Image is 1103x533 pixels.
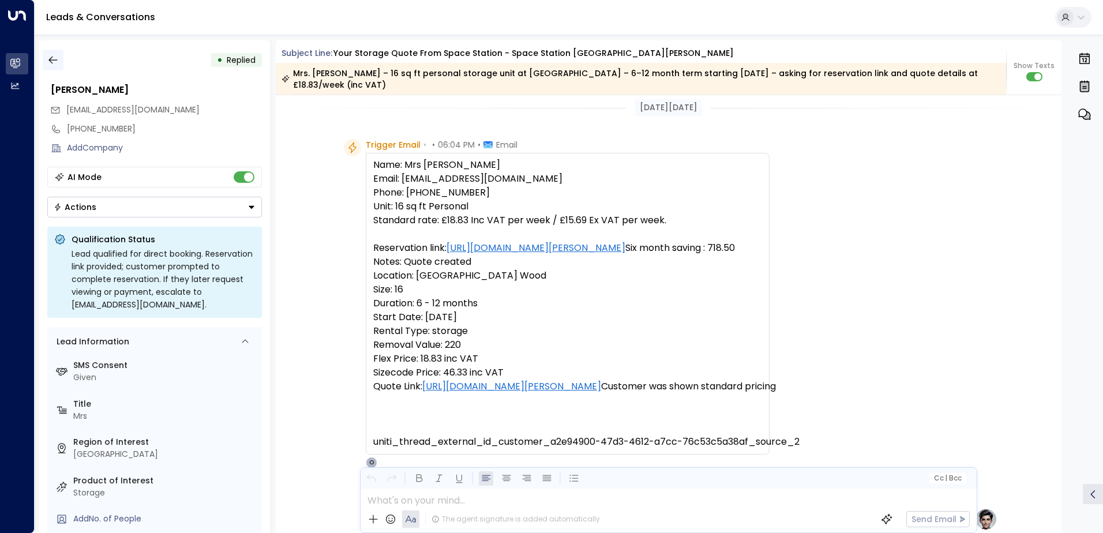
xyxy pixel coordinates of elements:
[73,475,257,487] label: Product of Interest
[478,139,481,151] span: •
[73,359,257,371] label: SMS Consent
[52,336,129,348] div: Lead Information
[1014,61,1055,71] span: Show Texts
[67,123,262,135] div: [PHONE_NUMBER]
[933,474,961,482] span: Cc Bcc
[54,202,96,212] div: Actions
[945,474,947,482] span: |
[384,471,399,486] button: Redo
[66,104,200,116] span: dianapaulinha84@gmail.com
[282,47,332,59] span: Subject Line:
[73,371,257,384] div: Given
[422,380,601,393] a: [URL][DOMAIN_NAME][PERSON_NAME]
[432,514,600,524] div: The agent signature is added automatically
[67,171,102,183] div: AI Mode
[227,54,256,66] span: Replied
[73,436,257,448] label: Region of Interest
[282,67,1000,91] div: Mrs. [PERSON_NAME] – 16 sq ft personal storage unit at [GEOGRAPHIC_DATA] – 6–12 month term starti...
[333,47,734,59] div: Your storage quote from Space Station - Space Station [GEOGRAPHIC_DATA][PERSON_NAME]
[974,508,997,531] img: profile-logo.png
[423,139,426,151] span: •
[447,241,625,255] a: [URL][DOMAIN_NAME][PERSON_NAME]
[73,513,257,525] div: AddNo. of People
[635,99,702,116] div: [DATE][DATE]
[47,197,262,217] div: Button group with a nested menu
[72,247,255,311] div: Lead qualified for direct booking. Reservation link provided; customer prompted to complete reser...
[217,50,223,70] div: •
[929,473,966,484] button: Cc|Bcc
[46,10,155,24] a: Leads & Conversations
[47,197,262,217] button: Actions
[73,398,257,410] label: Title
[432,139,435,151] span: •
[438,139,475,151] span: 06:04 PM
[66,104,200,115] span: [EMAIL_ADDRESS][DOMAIN_NAME]
[72,234,255,245] p: Qualification Status
[73,487,257,499] div: Storage
[73,448,257,460] div: [GEOGRAPHIC_DATA]
[373,158,762,449] pre: Name: Mrs [PERSON_NAME] Email: [EMAIL_ADDRESS][DOMAIN_NAME] Phone: [PHONE_NUMBER] Unit: 16 sq ft ...
[67,142,262,154] div: AddCompany
[366,139,421,151] span: Trigger Email
[496,139,517,151] span: Email
[51,83,262,97] div: [PERSON_NAME]
[73,410,257,422] div: Mrs
[364,471,378,486] button: Undo
[366,457,377,468] div: O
